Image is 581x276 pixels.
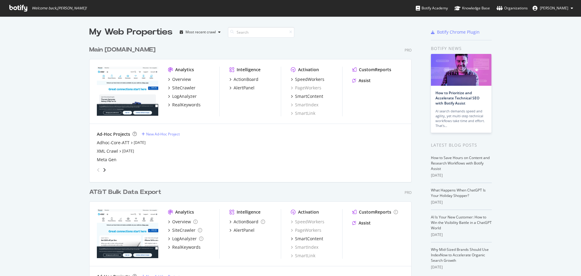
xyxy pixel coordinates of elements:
[142,131,180,137] a: New Ad-Hoc Project
[291,102,318,108] div: SmartIndex
[352,78,371,84] a: Assist
[295,236,323,242] div: SmartContent
[102,167,107,173] div: angle-right
[168,76,191,82] a: Overview
[416,5,448,11] div: Botify Academy
[234,219,258,225] div: ActionBoard
[172,227,195,233] div: SiteCrawler
[291,227,321,233] a: PageWorkers
[134,140,146,145] a: [DATE]
[172,236,197,242] div: LogAnalyzer
[431,247,489,263] a: Why Mid-Sized Brands Should Use IndexNow to Accelerate Organic Search Growth
[172,85,195,91] div: SiteCrawler
[89,45,156,54] div: Main [DOMAIN_NAME]
[528,3,578,13] button: [PERSON_NAME]
[291,219,324,225] a: SpeedWorkers
[291,110,315,116] a: SmartLink
[168,227,202,233] a: SiteCrawler
[431,214,492,231] a: AI Is Your New Customer: How to Win the Visibility Battle in a ChatGPT World
[405,190,412,195] div: Pro
[89,45,158,54] a: Main [DOMAIN_NAME]
[291,93,323,99] a: SmartContent
[234,76,258,82] div: ActionBoard
[97,148,118,154] a: XML Crawl
[229,85,254,91] a: AlertPanel
[431,155,490,171] a: How to Save Hours on Content and Research Workflows with Botify Assist
[172,93,197,99] div: LogAnalyzer
[435,90,479,106] a: How to Prioritize and Accelerate Technical SEO with Botify Assist
[97,67,158,116] img: att.com
[437,29,480,35] div: Botify Chrome Plugin
[146,131,180,137] div: New Ad-Hoc Project
[172,76,191,82] div: Overview
[431,188,486,198] a: What Happens When ChatGPT Is Your Holiday Shopper?
[175,67,194,73] div: Analytics
[234,85,254,91] div: AlertPanel
[291,253,315,259] a: SmartLink
[405,48,412,53] div: Pro
[431,173,492,178] div: [DATE]
[97,140,130,146] a: Adhoc-Core-ATT
[291,76,324,82] a: SpeedWorkers
[89,26,172,38] div: My Web Properties
[228,27,294,38] input: Search
[359,209,391,215] div: CustomReports
[94,165,102,175] div: angle-left
[175,209,194,215] div: Analytics
[298,67,319,73] div: Activation
[172,244,201,250] div: RealKeywords
[89,188,161,197] div: AT&T Bulk Data Export
[168,102,201,108] a: RealKeywords
[168,93,197,99] a: LogAnalyzer
[172,102,201,108] div: RealKeywords
[168,219,198,225] a: Overview
[168,244,201,250] a: RealKeywords
[229,76,258,82] a: ActionBoard
[229,219,265,225] a: ActionBoard
[168,85,195,91] a: SiteCrawler
[431,54,491,86] img: How to Prioritize and Accelerate Technical SEO with Botify Assist
[237,67,261,73] div: Intelligence
[291,85,321,91] a: PageWorkers
[89,188,164,197] a: AT&T Bulk Data Export
[431,45,492,52] div: Botify news
[97,209,158,258] img: attbulkexport.com
[431,29,480,35] a: Botify Chrome Plugin
[295,93,323,99] div: SmartContent
[359,78,371,84] div: Assist
[431,232,492,238] div: [DATE]
[298,209,319,215] div: Activation
[431,264,492,270] div: [DATE]
[455,5,490,11] div: Knowledge Base
[352,67,391,73] a: CustomReports
[172,219,191,225] div: Overview
[229,227,254,233] a: AlertPanel
[295,76,324,82] div: SpeedWorkers
[97,157,117,163] a: Meta Gen
[352,209,398,215] a: CustomReports
[237,209,261,215] div: Intelligence
[435,109,487,128] div: AI search demands speed and agility, yet multi-step technical workflows take time and effort. Tha...
[122,148,134,154] a: [DATE]
[359,220,371,226] div: Assist
[431,142,492,148] div: Latest Blog Posts
[497,5,528,11] div: Organizations
[168,236,203,242] a: LogAnalyzer
[32,6,87,11] span: Welcome back, [PERSON_NAME] !
[291,244,318,250] a: SmartIndex
[185,30,216,34] div: Most recent crawl
[97,131,130,137] div: Ad-Hoc Projects
[291,236,323,242] a: SmartContent
[540,5,568,11] span: Zach Doty
[177,27,223,37] button: Most recent crawl
[359,67,391,73] div: CustomReports
[234,227,254,233] div: AlertPanel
